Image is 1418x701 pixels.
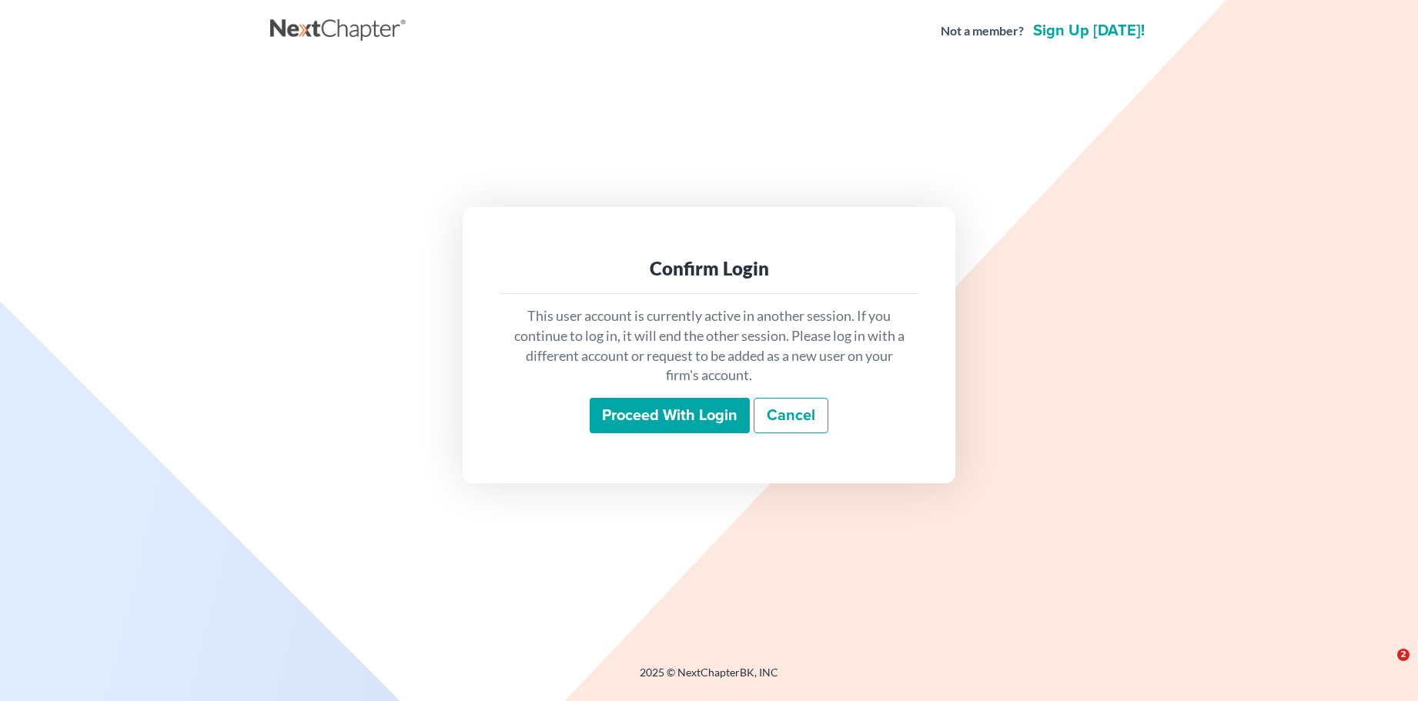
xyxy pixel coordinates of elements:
div: Confirm Login [512,256,906,281]
strong: Not a member? [941,22,1024,40]
div: 2025 © NextChapterBK, INC [270,665,1148,693]
a: Sign up [DATE]! [1030,23,1148,38]
a: Cancel [754,398,828,433]
p: This user account is currently active in another session. If you continue to log in, it will end ... [512,306,906,386]
iframe: Intercom live chat [1366,649,1403,686]
input: Proceed with login [590,398,750,433]
span: 2 [1397,649,1410,661]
